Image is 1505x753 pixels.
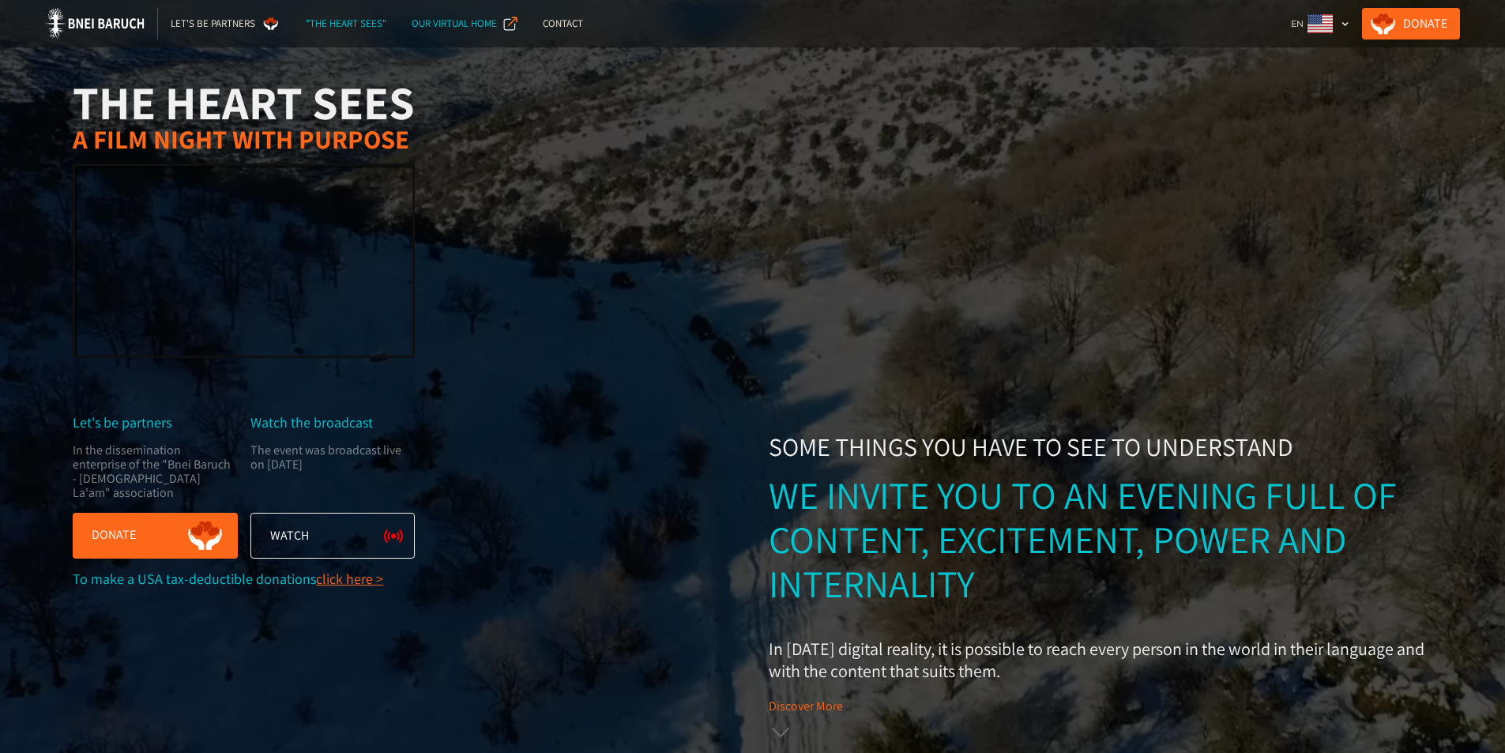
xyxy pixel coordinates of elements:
div: Discover More [769,698,843,714]
div: Watch the broadcast [250,415,416,431]
a: Watch [250,513,416,559]
div: Let's be partners [73,415,238,431]
div: The event was broadcast live on [DATE] [250,443,414,500]
a: Donate [73,513,238,559]
div: Our Virtual Home [412,16,497,32]
div: To make a USA tax-deductible donations [73,571,415,587]
h2: A Film Night With Purpose [73,126,415,152]
a: Donate [1362,8,1460,40]
p: In [DATE] digital reality, it is possible to reach every person in the world in their language an... [769,638,1432,682]
div: In the dissemination enterprise of the "Bnei Baruch - [DEMOGRAPHIC_DATA] La'am" association [73,443,236,500]
div: Let's Be Partners [171,16,255,32]
a: "The Heart Sees" [293,8,399,40]
a: Our Virtual Home [399,8,530,40]
a: Contact [530,8,596,40]
div: EN [1285,8,1356,40]
div: Some things you have to see to understand [769,432,1432,461]
div: We invite you to an evening full of content, excitement, power and internality [769,473,1432,606]
iframe: YouTube video player [75,166,412,356]
div: "The Heart Sees" [306,16,386,32]
div: EN [1291,16,1304,32]
h1: THE HEART SEES [73,79,415,126]
a: Discover More [769,695,1432,740]
a: Let's Be Partners [158,8,293,40]
div: Contact [543,16,583,32]
a: click here > [316,570,383,588]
